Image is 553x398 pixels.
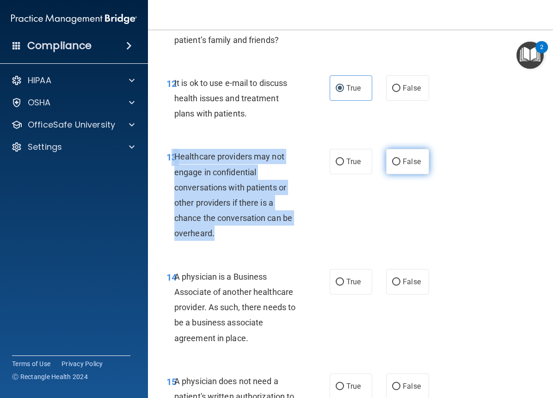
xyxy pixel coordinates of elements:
[392,85,400,92] input: False
[28,119,115,130] p: OfficeSafe University
[27,39,92,52] h4: Compliance
[336,85,344,92] input: True
[166,152,177,163] span: 13
[166,78,177,89] span: 12
[392,279,400,286] input: False
[346,84,361,92] span: True
[403,382,421,391] span: False
[403,277,421,286] span: False
[174,78,287,118] span: It is ok to use e-mail to discuss health issues and treatment plans with patients.
[346,382,361,391] span: True
[61,359,103,368] a: Privacy Policy
[11,97,135,108] a: OSHA
[12,359,50,368] a: Terms of Use
[174,152,292,238] span: Healthcare providers may not engage in confidential conversations with patients or other provider...
[28,97,51,108] p: OSHA
[12,372,88,381] span: Ⓒ Rectangle Health 2024
[392,159,400,165] input: False
[166,376,177,387] span: 15
[11,141,135,153] a: Settings
[11,119,135,130] a: OfficeSafe University
[28,75,51,86] p: HIPAA
[336,279,344,286] input: True
[403,84,421,92] span: False
[28,141,62,153] p: Settings
[516,42,544,69] button: Open Resource Center, 2 new notifications
[11,75,135,86] a: HIPAA
[540,47,543,59] div: 2
[346,157,361,166] span: True
[174,272,295,343] span: A physician is a Business Associate of another healthcare provider. As such, there needs to be a ...
[346,277,361,286] span: True
[392,383,400,390] input: False
[11,10,137,28] img: PMB logo
[336,159,344,165] input: True
[336,383,344,390] input: True
[166,272,177,283] span: 14
[403,157,421,166] span: False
